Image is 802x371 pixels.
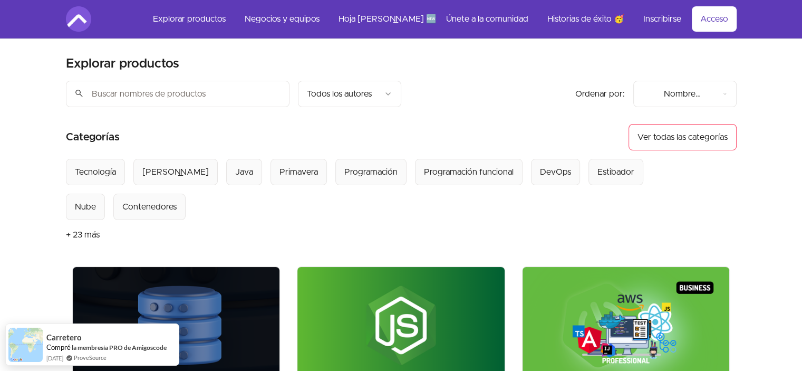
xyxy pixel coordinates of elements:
font: Estibador [597,168,634,176]
font: Categorías [66,132,120,142]
font: Ver todas las categorías [637,133,728,141]
font: Historias de éxito 🥳 [547,15,624,23]
font: Negocios y equipos [245,15,320,23]
font: Únete a la comunidad [446,15,528,23]
nav: Principal [144,6,737,32]
a: la membresía PRO de Amigoscode [72,344,167,351]
a: Historias de éxito 🥳 [539,6,633,32]
img: Logotipo de Amigoscode [66,6,91,32]
font: [DATE] [46,355,63,362]
font: Hoja [PERSON_NAME] 🆕 [339,15,437,23]
font: Nube [75,203,96,211]
font: Primavera [279,168,318,176]
font: DevOps [540,168,571,176]
button: Opciones de clasificación de productos [633,81,737,107]
font: [PERSON_NAME] [142,168,209,176]
a: Negocios y equipos [236,6,328,32]
span: search [74,86,84,101]
a: Acceso [692,6,737,32]
img: Imagen de notificación de prueba social de Provesource [8,328,43,362]
font: Tecnología [75,168,116,176]
font: + 23 más [66,231,100,239]
font: Ordenar por: [575,90,625,98]
a: Hoja [PERSON_NAME] 🆕 [330,6,436,32]
font: Explorar productos [153,15,226,23]
font: Java [235,168,253,176]
font: Contenedores [122,203,177,211]
button: Filtrar por autor [298,81,401,107]
input: Buscar nombres de productos [66,81,289,107]
font: Acceso [700,15,728,23]
a: ProveSource [74,353,107,362]
a: Únete a la comunidad [438,6,537,32]
font: Programación [344,168,398,176]
a: Inscribirse [635,6,690,32]
a: Explorar productos [144,6,234,32]
font: Inscribirse [643,15,681,23]
button: + 23 más [66,220,100,250]
font: Carretero [46,332,82,342]
button: Ver todas las categorías [629,124,737,150]
font: Explorar productos [66,58,179,70]
font: Compré [46,343,71,351]
font: Programación funcional [424,168,514,176]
